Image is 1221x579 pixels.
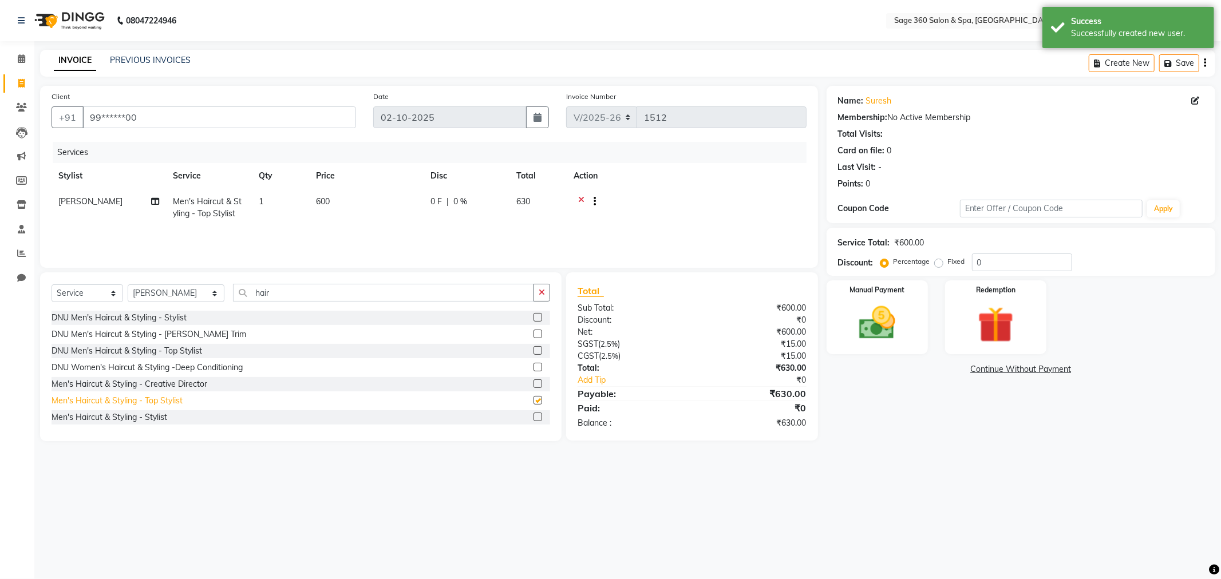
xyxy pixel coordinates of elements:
[838,178,864,190] div: Points:
[569,387,692,400] div: Payable:
[838,145,885,157] div: Card on file:
[838,257,874,269] div: Discount:
[692,417,815,429] div: ₹630.00
[52,328,246,340] div: DNU Men's Haircut & Styling - [PERSON_NAME] Trim
[1089,54,1155,72] button: Create New
[692,350,815,362] div: ₹15.00
[316,196,330,207] span: 600
[849,285,904,295] label: Manual Payment
[578,285,604,297] span: Total
[58,196,123,207] span: [PERSON_NAME]
[52,92,70,102] label: Client
[966,302,1025,347] img: _gift.svg
[509,163,567,189] th: Total
[373,92,389,102] label: Date
[569,401,692,415] div: Paid:
[1159,54,1199,72] button: Save
[52,362,243,374] div: DNU Women's Haircut & Styling -Deep Conditioning
[838,237,890,249] div: Service Total:
[29,5,108,37] img: logo
[82,106,356,128] input: Search by Name/Mobile/Email/Code
[52,345,202,357] div: DNU Men's Haircut & Styling - Top Stylist
[879,161,882,173] div: -
[895,237,924,249] div: ₹600.00
[1071,15,1206,27] div: Success
[569,314,692,326] div: Discount:
[259,196,263,207] span: 1
[1071,27,1206,39] div: Successfully created new user.
[569,326,692,338] div: Net:
[52,163,166,189] th: Stylist
[516,196,530,207] span: 630
[569,362,692,374] div: Total:
[566,92,616,102] label: Invoice Number
[53,142,815,163] div: Services
[838,128,883,140] div: Total Visits:
[252,163,309,189] th: Qty
[960,200,1143,217] input: Enter Offer / Coupon Code
[601,351,618,360] span: 2.5%
[600,339,618,348] span: 2.5%
[110,55,191,65] a: PREVIOUS INVOICES
[838,112,888,124] div: Membership:
[52,395,183,407] div: Men's Haircut & Styling - Top Stylist
[569,350,692,362] div: ( )
[894,256,930,267] label: Percentage
[838,95,864,107] div: Name:
[848,302,907,344] img: _cash.svg
[233,284,534,302] input: Search or Scan
[976,285,1015,295] label: Redemption
[692,387,815,400] div: ₹630.00
[52,106,84,128] button: +91
[838,112,1204,124] div: No Active Membership
[829,363,1213,375] a: Continue Without Payment
[866,178,871,190] div: 0
[52,411,167,423] div: Men's Haircut & Styling - Stylist
[692,326,815,338] div: ₹600.00
[569,374,713,386] a: Add Tip
[692,362,815,374] div: ₹630.00
[713,374,815,386] div: ₹0
[424,163,509,189] th: Disc
[692,338,815,350] div: ₹15.00
[126,5,176,37] b: 08047224946
[173,196,242,219] span: Men's Haircut & Styling - Top Stylist
[569,338,692,350] div: ( )
[838,203,960,215] div: Coupon Code
[578,339,598,349] span: SGST
[866,95,892,107] a: Suresh
[692,302,815,314] div: ₹600.00
[309,163,424,189] th: Price
[54,50,96,71] a: INVOICE
[166,163,252,189] th: Service
[692,314,815,326] div: ₹0
[567,163,807,189] th: Action
[692,401,815,415] div: ₹0
[569,417,692,429] div: Balance :
[887,145,892,157] div: 0
[453,196,467,208] span: 0 %
[430,196,442,208] span: 0 F
[446,196,449,208] span: |
[52,378,207,390] div: Men's Haircut & Styling - Creative Director
[1147,200,1180,217] button: Apply
[52,312,187,324] div: DNU Men's Haircut & Styling - Stylist
[838,161,876,173] div: Last Visit:
[578,351,599,361] span: CGST
[948,256,965,267] label: Fixed
[569,302,692,314] div: Sub Total:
